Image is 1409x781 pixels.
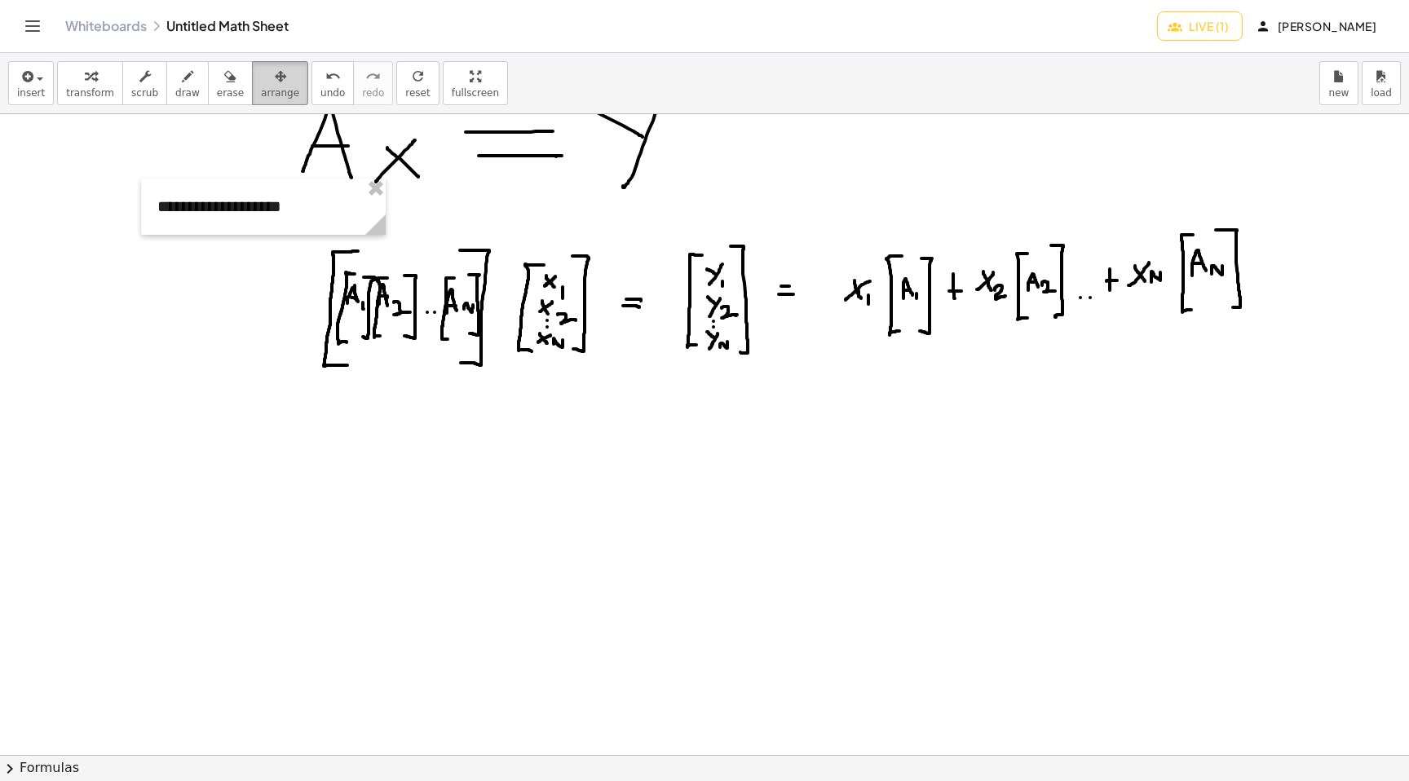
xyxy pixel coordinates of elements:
[1246,11,1389,41] button: [PERSON_NAME]
[452,87,499,99] span: fullscreen
[320,87,345,99] span: undo
[1362,61,1401,105] button: load
[65,18,147,34] a: Whiteboards
[17,87,45,99] span: insert
[66,87,114,99] span: transform
[311,61,354,105] button: undoundo
[410,67,426,86] i: refresh
[362,87,384,99] span: redo
[122,61,167,105] button: scrub
[1371,87,1392,99] span: load
[261,87,299,99] span: arrange
[208,61,253,105] button: erase
[1319,61,1358,105] button: new
[175,87,200,99] span: draw
[396,61,439,105] button: refreshreset
[131,87,158,99] span: scrub
[325,67,341,86] i: undo
[1329,87,1349,99] span: new
[1259,19,1376,33] span: [PERSON_NAME]
[1171,19,1229,33] span: Live (1)
[20,13,46,39] button: Toggle navigation
[365,67,381,86] i: redo
[57,61,123,105] button: transform
[166,61,209,105] button: draw
[353,61,393,105] button: redoredo
[217,87,244,99] span: erase
[405,87,430,99] span: reset
[443,61,508,105] button: fullscreen
[252,61,308,105] button: arrange
[1157,11,1243,41] button: Live (1)
[8,61,54,105] button: insert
